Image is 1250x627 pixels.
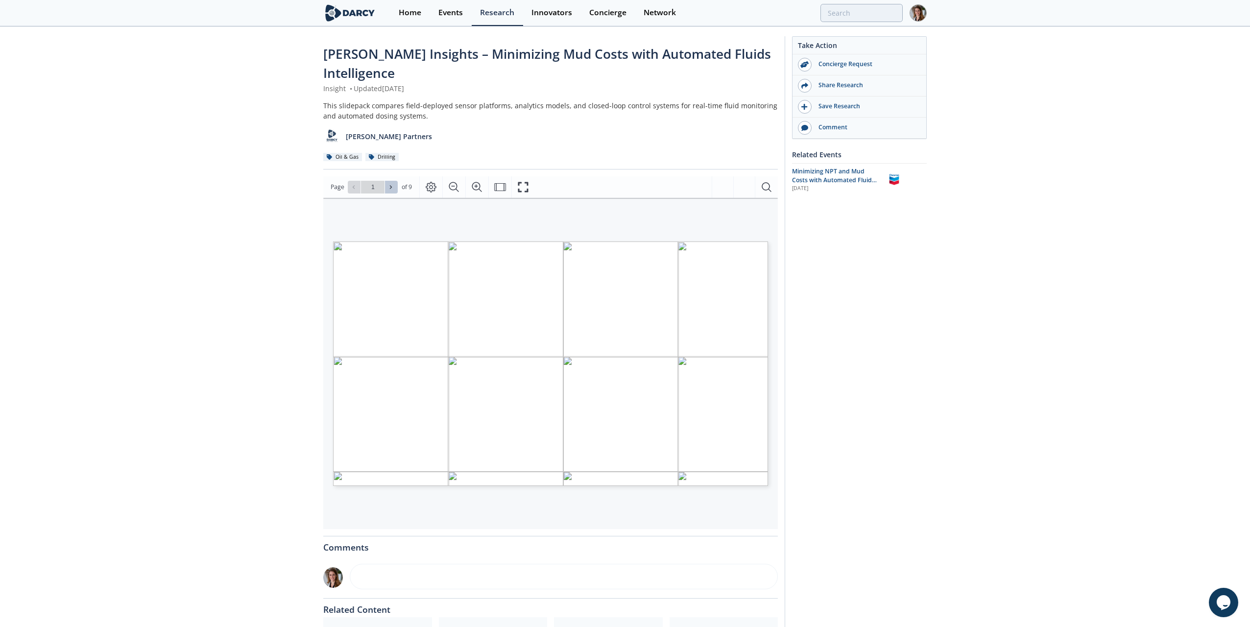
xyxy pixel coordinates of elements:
[792,167,927,193] a: Minimizing NPT and Mud Costs with Automated Fluids Intelligence [DATE] Chevron
[812,81,921,90] div: Share Research
[1209,588,1240,617] iframe: chat widget
[644,9,676,17] div: Network
[531,9,572,17] div: Innovators
[792,185,879,193] div: [DATE]
[886,171,903,188] img: Chevron
[820,4,903,22] input: Advanced Search
[589,9,626,17] div: Concierge
[793,40,926,54] div: Take Action
[365,153,399,162] div: Drilling
[812,102,921,111] div: Save Research
[399,9,421,17] div: Home
[480,9,514,17] div: Research
[792,167,877,193] span: Minimizing NPT and Mud Costs with Automated Fluids Intelligence
[323,567,343,588] img: ugjnDfjcQKi78aQI38AA
[910,4,927,22] img: Profile
[323,153,362,162] div: Oil & Gas
[323,83,778,94] div: Insight Updated [DATE]
[323,536,778,552] div: Comments
[323,599,778,614] div: Related Content
[438,9,463,17] div: Events
[348,84,354,93] span: •
[323,4,377,22] img: logo-wide.svg
[812,123,921,132] div: Comment
[323,45,771,82] span: [PERSON_NAME] Insights – Minimizing Mud Costs with Automated Fluids Intelligence
[812,60,921,69] div: Concierge Request
[323,100,778,121] div: This slidepack compares field-deployed sensor platforms, analytics models, and closed-loop contro...
[346,131,432,142] p: [PERSON_NAME] Partners
[792,146,927,163] div: Related Events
